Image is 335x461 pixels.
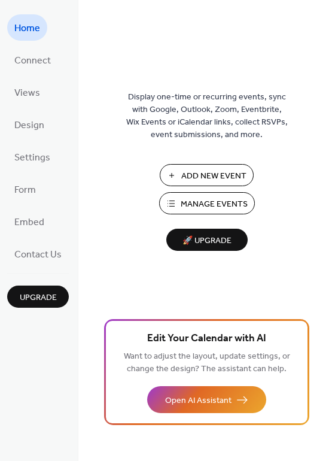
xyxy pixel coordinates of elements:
button: Open AI Assistant [147,386,266,413]
span: Want to adjust the layout, update settings, or change the design? The assistant can help. [124,348,290,377]
a: Contact Us [7,241,69,267]
a: Embed [7,208,51,235]
span: Connect [14,51,51,71]
span: Form [14,181,36,200]
span: 🚀 Upgrade [173,233,240,249]
span: Edit Your Calendar with AI [147,330,266,347]
a: Views [7,79,47,105]
span: Add New Event [181,170,246,183]
span: Embed [14,213,44,232]
span: Open AI Assistant [165,395,232,407]
a: Connect [7,47,58,73]
a: Settings [7,144,57,170]
a: Home [7,14,47,41]
span: Views [14,84,40,103]
a: Design [7,111,51,138]
button: Manage Events [159,192,255,214]
span: Manage Events [181,198,248,211]
button: Upgrade [7,286,69,308]
a: Form [7,176,43,202]
span: Display one-time or recurring events, sync with Google, Outlook, Zoom, Eventbrite, Wix Events or ... [126,91,288,141]
span: Contact Us [14,245,62,265]
span: Design [14,116,44,135]
button: Add New Event [160,164,254,186]
button: 🚀 Upgrade [166,229,248,251]
span: Home [14,19,40,38]
span: Upgrade [20,292,57,304]
span: Settings [14,148,50,168]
